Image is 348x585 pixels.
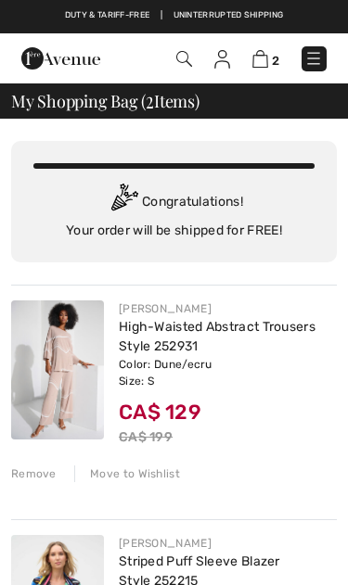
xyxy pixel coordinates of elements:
div: Congratulations! Your order will be shipped for FREE! [33,184,315,240]
span: CA$ 129 [119,400,201,425]
img: Shopping Bag [252,50,268,68]
a: 2 [252,49,279,69]
img: Congratulation2.svg [105,184,142,221]
img: Search [176,51,192,67]
span: 2 [146,89,154,110]
span: My Shopping Bag ( Items) [11,93,200,109]
a: 1ère Avenue [21,50,100,66]
a: High-Waisted Abstract Trousers Style 252931 [119,319,316,354]
span: 2 [272,54,279,68]
div: Remove [11,465,57,482]
div: Color: Dune/ecru Size: S [119,356,337,389]
img: 1ère Avenue [21,47,100,70]
s: CA$ 199 [119,429,173,445]
div: Move to Wishlist [74,465,180,482]
img: My Info [214,50,230,69]
img: High-Waisted Abstract Trousers Style 252931 [11,300,104,439]
div: [PERSON_NAME] [119,300,337,317]
div: [PERSON_NAME] [119,535,337,552]
img: Menu [304,49,323,68]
